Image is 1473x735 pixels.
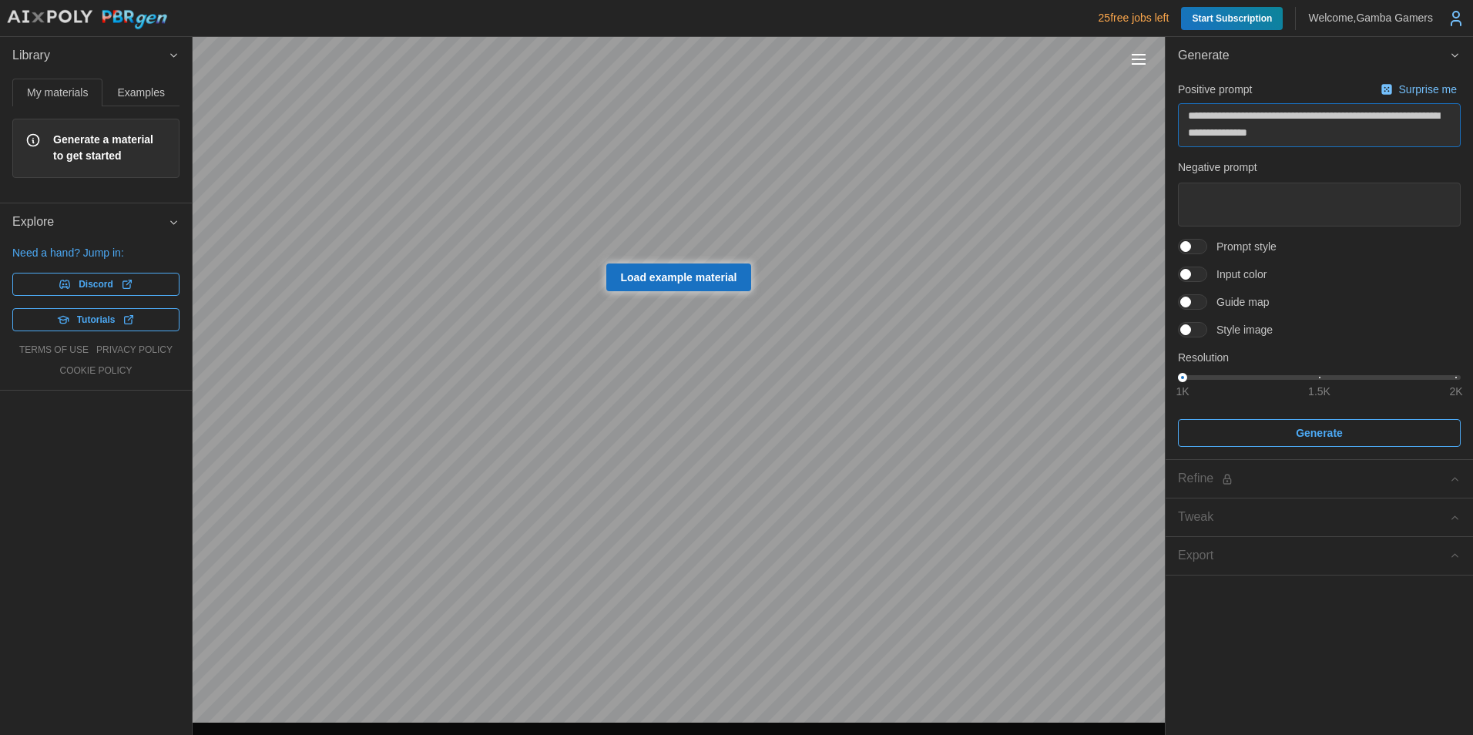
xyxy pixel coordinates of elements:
span: Guide map [1207,294,1269,310]
div: Generate [1166,75,1473,460]
a: Discord [12,273,180,296]
span: Input color [1207,267,1267,282]
span: Library [12,37,168,75]
p: 25 free jobs left [1099,10,1169,25]
a: Start Subscription [1181,7,1283,30]
p: Positive prompt [1178,82,1252,97]
span: Style image [1207,322,1273,337]
button: Toggle viewport controls [1128,49,1149,70]
a: cookie policy [59,364,132,378]
span: Explore [12,203,168,241]
span: Generate a material to get started [53,132,166,165]
p: Resolution [1178,350,1461,365]
span: Tutorials [77,309,116,331]
span: Generate [1296,420,1343,446]
button: Tweak [1166,498,1473,536]
button: Refine [1166,460,1473,498]
button: Surprise me [1377,79,1461,100]
div: Refine [1178,469,1449,488]
span: Start Subscription [1192,7,1272,30]
span: My materials [27,87,88,98]
p: Surprise me [1399,82,1460,97]
span: Prompt style [1207,239,1277,254]
a: Tutorials [12,308,180,331]
img: AIxPoly PBRgen [6,9,168,30]
a: terms of use [19,344,89,357]
p: Need a hand? Jump in: [12,245,180,260]
p: Welcome, Gamba Gamers [1308,10,1433,25]
a: Load example material [606,263,752,291]
span: Load example material [621,264,737,290]
span: Tweak [1178,498,1449,536]
button: Generate [1178,419,1461,447]
span: Generate [1178,37,1449,75]
button: Export [1166,537,1473,575]
span: Examples [118,87,165,98]
p: Negative prompt [1178,159,1461,175]
a: privacy policy [96,344,173,357]
button: Generate [1166,37,1473,75]
span: Export [1178,537,1449,575]
span: Discord [79,274,113,295]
